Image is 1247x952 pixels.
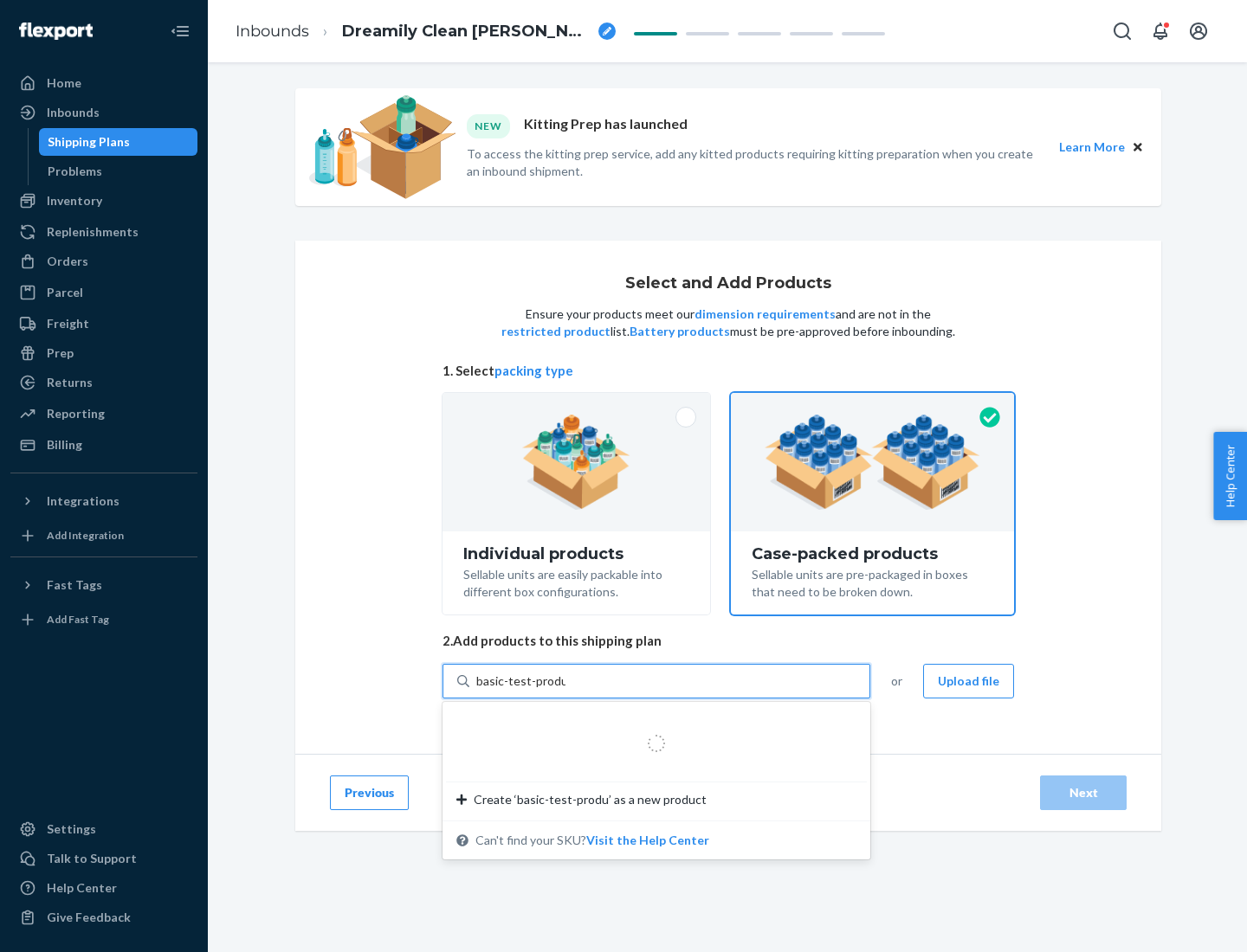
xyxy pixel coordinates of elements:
[524,114,688,138] p: Kitting Prep has launched
[463,545,689,563] div: Individual products
[463,563,689,601] div: Sellable units are easily packable into different box configurations.
[475,832,709,849] span: Can't find your SKU?
[47,820,96,838] div: Settings
[47,192,102,209] div: Inventory
[467,114,510,138] div: NEW
[10,815,197,843] a: Settings
[10,606,197,634] a: Add Fast Tag
[501,323,611,340] button: restricted product
[47,909,131,926] div: Give Feedback
[47,223,139,241] div: Replenishments
[1059,138,1125,157] button: Learn More
[500,306,957,340] p: Ensure your products meet our and are not in the list. must be pre-approved before inbounding.
[10,339,197,367] a: Prep
[342,21,591,43] span: Dreamily Clean Barb
[1055,784,1112,801] div: Next
[47,850,137,867] div: Talk to Support
[48,133,130,151] div: Shipping Plans
[10,904,197,931] button: Give Feedback
[10,487,197,515] button: Integrations
[10,218,197,246] a: Replenishments
[752,545,993,563] div: Case-packed products
[47,436,82,453] div: Billing
[10,279,197,306] a: Parcel
[48,163,102,180] div: Problems
[47,528,124,543] div: Add Integration
[494,362,573,380] button: packing type
[522,415,630,510] img: individual-pack.facf35554cb0f1810c75b2bd6df2d64e.png
[47,374,93,391] div: Returns
[19,23,93,40] img: Flexport logo
[476,672,565,690] input: Create ‘basic-test-produ’ as a new productCan't find your SKU?Visit the Help Center
[630,323,730,340] button: Battery products
[47,253,88,270] div: Orders
[47,344,74,362] div: Prep
[47,879,117,897] div: Help Center
[1181,14,1216,48] button: Open account menu
[10,571,197,599] button: Fast Tags
[10,400,197,428] a: Reporting
[236,22,309,41] a: Inbounds
[923,664,1014,698] button: Upload file
[1128,138,1147,157] button: Close
[467,145,1043,180] p: To access the kitting prep service, add any kitted products requiring kitting preparation when yo...
[765,415,980,510] img: case-pack.59cecea509d18c883b923b81aeac6d0b.png
[39,128,198,156] a: Shipping Plans
[695,306,836,323] button: dimension requirements
[1143,14,1178,48] button: Open notifications
[330,775,409,810] button: Previous
[39,158,198,185] a: Problems
[163,14,197,48] button: Close Navigation
[10,248,197,275] a: Orders
[443,632,1014,650] span: 2. Add products to this shipping plan
[47,612,109,627] div: Add Fast Tag
[10,310,197,338] a: Freight
[47,74,81,92] div: Home
[10,431,197,459] a: Billing
[443,362,1014,380] span: 1. Select
[47,104,100,121] div: Inbounds
[47,576,102,594] div: Fast Tags
[586,832,709,849] button: Create ‘basic-test-produ’ as a new productCan't find your SKU?
[10,187,197,215] a: Inventory
[752,563,993,601] div: Sellable units are pre-packaged in boxes that need to be broken down.
[1213,432,1247,520] button: Help Center
[10,845,197,872] a: Talk to Support
[1105,14,1140,48] button: Open Search Box
[47,405,105,422] div: Reporting
[47,492,120,510] div: Integrations
[10,369,197,396] a: Returns
[1040,775,1127,810] button: Next
[891,672,902,690] span: or
[10,99,197,126] a: Inbounds
[10,522,197,550] a: Add Integration
[222,6,630,57] ol: breadcrumbs
[47,315,89,332] div: Freight
[10,874,197,902] a: Help Center
[10,69,197,97] a: Home
[474,791,707,808] span: Create ‘basic-test-produ’ as a new product
[47,284,83,301] div: Parcel
[625,275,831,293] h1: Select and Add Products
